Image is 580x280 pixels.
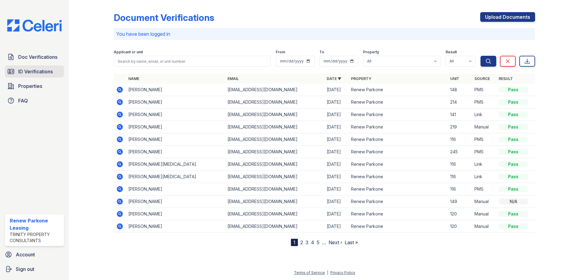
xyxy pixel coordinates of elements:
td: [PERSON_NAME] [126,84,225,96]
a: Unit [450,76,459,81]
td: [EMAIL_ADDRESS][DOMAIN_NAME] [225,183,324,195]
a: Terms of Service [294,270,325,275]
a: Next › [329,239,342,245]
td: [PERSON_NAME] [126,220,225,233]
a: Source [474,76,490,81]
a: Last » [345,239,358,245]
span: FAQ [18,97,28,104]
a: Account [2,248,66,261]
a: Sign out [2,263,66,275]
td: [EMAIL_ADDRESS][DOMAIN_NAME] [225,146,324,158]
div: 1 [291,239,298,246]
td: [DATE] [324,84,349,96]
td: PMS [472,84,496,96]
td: [PERSON_NAME][MEDICAL_DATA] [126,171,225,183]
td: [PERSON_NAME] [126,208,225,220]
span: Doc Verifications [18,53,57,61]
div: | [327,270,328,275]
a: Name [128,76,139,81]
td: [EMAIL_ADDRESS][DOMAIN_NAME] [225,195,324,208]
td: [EMAIL_ADDRESS][DOMAIN_NAME] [225,171,324,183]
td: 219 [448,121,472,133]
td: Renew Parkone [349,121,448,133]
p: You have been logged in [116,30,533,38]
td: [PERSON_NAME] [126,195,225,208]
td: [DATE] [324,171,349,183]
td: Renew Parkone [349,146,448,158]
td: [EMAIL_ADDRESS][DOMAIN_NAME] [225,96,324,108]
td: 148 [448,84,472,96]
td: 149 [448,195,472,208]
td: 245 [448,146,472,158]
td: Manual [472,121,496,133]
a: FAQ [5,95,64,107]
td: Renew Parkone [349,84,448,96]
div: Pass [499,161,528,167]
td: [DATE] [324,220,349,233]
label: To [319,50,324,55]
td: [EMAIL_ADDRESS][DOMAIN_NAME] [225,121,324,133]
input: Search by name, email, or unit number [114,56,271,67]
td: Manual [472,220,496,233]
div: Pass [499,211,528,217]
div: Pass [499,223,528,229]
a: Date ▼ [327,76,341,81]
label: From [276,50,285,55]
td: [EMAIL_ADDRESS][DOMAIN_NAME] [225,84,324,96]
a: Upload Documents [480,12,535,22]
a: 4 [311,239,314,245]
td: [PERSON_NAME] [126,108,225,121]
label: Result [446,50,457,55]
td: Renew Parkone [349,96,448,108]
td: [PERSON_NAME] [126,133,225,146]
div: Pass [499,149,528,155]
div: Pass [499,87,528,93]
div: Renew Parkone Leasing [10,217,62,232]
a: Privacy Policy [330,270,355,275]
td: 120 [448,220,472,233]
div: Pass [499,112,528,118]
td: PMS [472,96,496,108]
td: Renew Parkone [349,108,448,121]
td: [EMAIL_ADDRESS][DOMAIN_NAME] [225,208,324,220]
td: Renew Parkone [349,158,448,171]
td: [DATE] [324,96,349,108]
a: ID Verifications [5,65,64,78]
td: Manual [472,208,496,220]
td: 116 [448,158,472,171]
span: … [322,239,326,246]
td: [DATE] [324,133,349,146]
div: Pass [499,124,528,130]
td: [EMAIL_ADDRESS][DOMAIN_NAME] [225,220,324,233]
td: PMS [472,146,496,158]
a: 3 [305,239,309,245]
td: 116 [448,171,472,183]
img: CE_Logo_Blue-a8612792a0a2168367f1c8372b55b34899dd931a85d93a1a3d3e32e68fde9ad4.png [2,19,66,32]
td: [EMAIL_ADDRESS][DOMAIN_NAME] [225,108,324,121]
td: Renew Parkone [349,183,448,195]
td: [DATE] [324,108,349,121]
td: Renew Parkone [349,133,448,146]
a: 2 [300,239,303,245]
td: 214 [448,96,472,108]
div: N/A [499,198,528,205]
td: 116 [448,183,472,195]
td: 141 [448,108,472,121]
td: [EMAIL_ADDRESS][DOMAIN_NAME] [225,158,324,171]
a: Result [499,76,513,81]
a: Properties [5,80,64,92]
div: Pass [499,174,528,180]
div: Pass [499,99,528,105]
td: Renew Parkone [349,208,448,220]
span: ID Verifications [18,68,53,75]
label: Property [363,50,379,55]
td: [PERSON_NAME] [126,146,225,158]
td: [DATE] [324,195,349,208]
td: 120 [448,208,472,220]
td: [PERSON_NAME][MEDICAL_DATA] [126,158,225,171]
span: Sign out [16,265,34,273]
td: [PERSON_NAME] [126,183,225,195]
td: [DATE] [324,146,349,158]
div: Pass [499,186,528,192]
